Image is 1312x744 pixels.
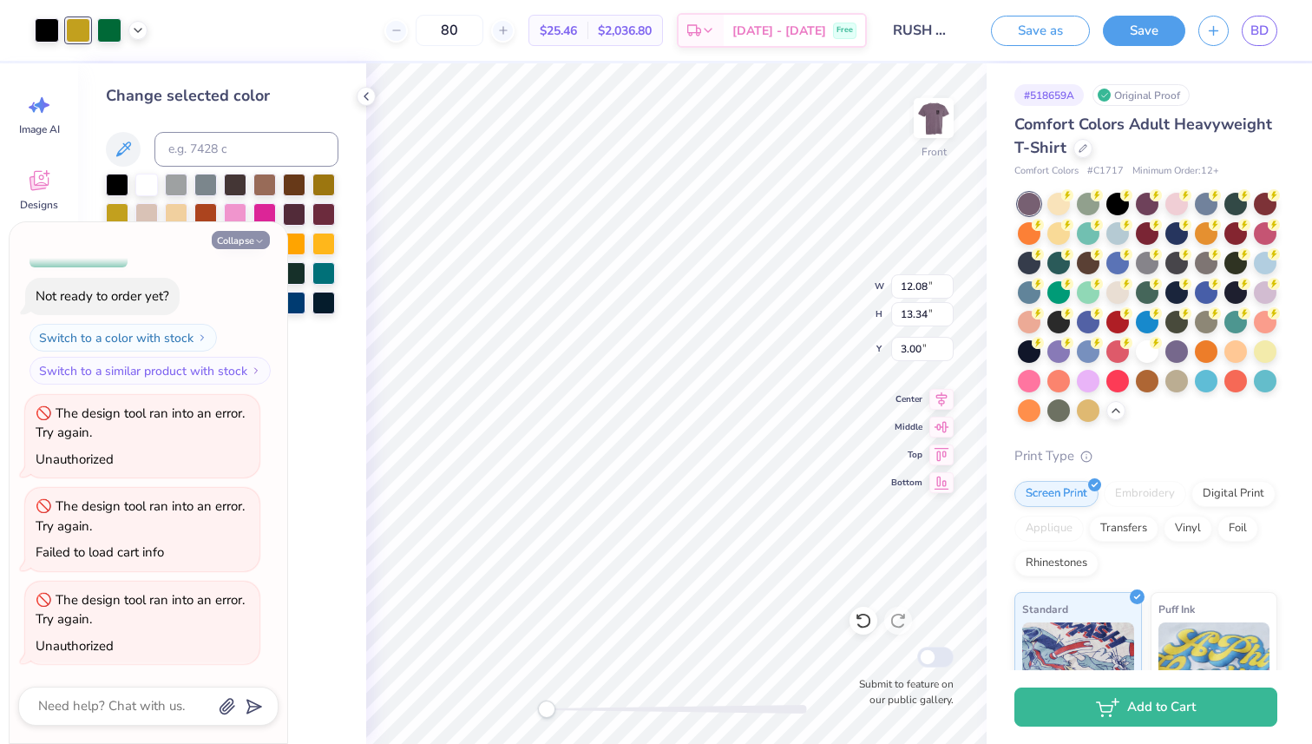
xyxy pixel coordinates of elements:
[1014,516,1084,542] div: Applique
[922,144,947,160] div: Front
[850,676,954,708] label: Submit to feature on our public gallery.
[1158,622,1270,709] img: Puff Ink
[36,405,245,442] div: The design tool ran into an error. Try again.
[1132,164,1219,179] span: Minimum Order: 12 +
[1014,481,1099,507] div: Screen Print
[416,15,483,46] input: – –
[154,132,338,167] input: e.g. 7428 c
[880,13,965,48] input: Untitled Design
[212,231,270,249] button: Collapse
[1089,516,1158,542] div: Transfers
[1164,516,1212,542] div: Vinyl
[36,451,114,468] div: Unauthorized
[1104,481,1186,507] div: Embroidery
[1014,550,1099,576] div: Rhinestones
[1217,516,1258,542] div: Foil
[19,122,60,136] span: Image AI
[20,198,58,212] span: Designs
[891,448,922,462] span: Top
[1087,164,1124,179] span: # C1717
[36,637,114,655] div: Unauthorized
[540,22,577,40] span: $25.46
[1191,481,1276,507] div: Digital Print
[1014,114,1272,158] span: Comfort Colors Adult Heavyweight T-Shirt
[197,332,207,343] img: Switch to a color with stock
[1014,446,1277,466] div: Print Type
[1092,84,1190,106] div: Original Proof
[1014,688,1277,727] button: Add to Cart
[598,22,652,40] span: $2,036.80
[991,16,1090,46] button: Save as
[891,392,922,406] span: Center
[36,497,245,535] div: The design tool ran into an error. Try again.
[916,101,951,135] img: Front
[30,324,217,352] button: Switch to a color with stock
[1242,16,1277,46] a: BD
[106,84,338,108] div: Change selected color
[1158,600,1195,618] span: Puff Ink
[732,22,826,40] span: [DATE] - [DATE]
[251,365,261,376] img: Switch to a similar product with stock
[1022,622,1134,709] img: Standard
[836,24,853,36] span: Free
[1014,164,1079,179] span: Comfort Colors
[891,420,922,434] span: Middle
[36,287,169,305] div: Not ready to order yet?
[1103,16,1185,46] button: Save
[538,701,555,718] div: Accessibility label
[1250,21,1269,41] span: BD
[1022,600,1068,618] span: Standard
[891,476,922,490] span: Bottom
[1014,84,1084,106] div: # 518659A
[30,357,271,385] button: Switch to a similar product with stock
[36,591,245,629] div: The design tool ran into an error. Try again.
[36,543,164,561] div: Failed to load cart info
